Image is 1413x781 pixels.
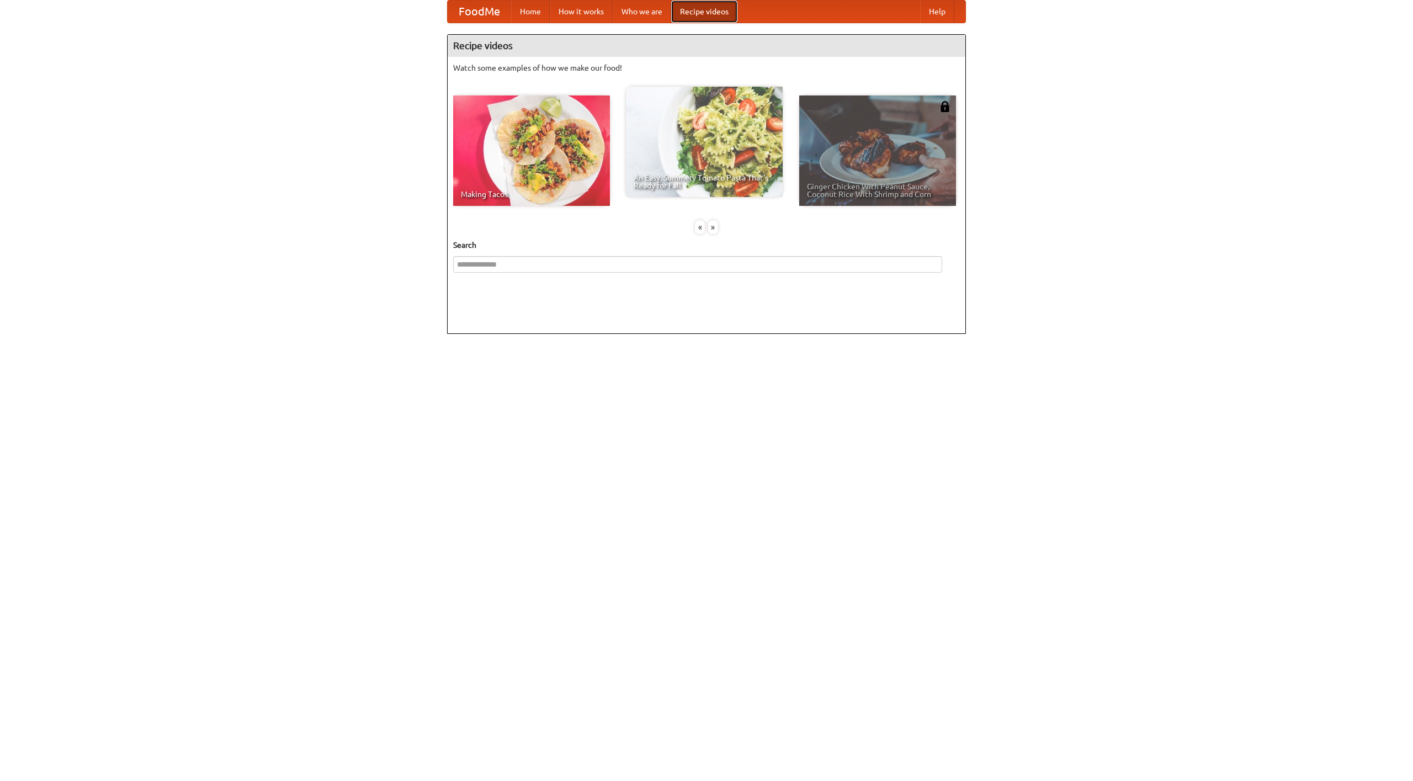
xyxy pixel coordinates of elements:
a: How it works [550,1,613,23]
h5: Search [453,240,960,251]
span: An Easy, Summery Tomato Pasta That's Ready for Fall [634,174,775,189]
div: » [708,220,718,234]
a: Who we are [613,1,671,23]
h4: Recipe videos [448,35,965,57]
a: An Easy, Summery Tomato Pasta That's Ready for Fall [626,87,783,197]
div: « [695,220,705,234]
p: Watch some examples of how we make our food! [453,62,960,73]
span: Making Tacos [461,190,602,198]
a: Recipe videos [671,1,737,23]
a: Making Tacos [453,95,610,206]
a: Help [920,1,954,23]
a: Home [511,1,550,23]
img: 483408.png [939,101,950,112]
a: FoodMe [448,1,511,23]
